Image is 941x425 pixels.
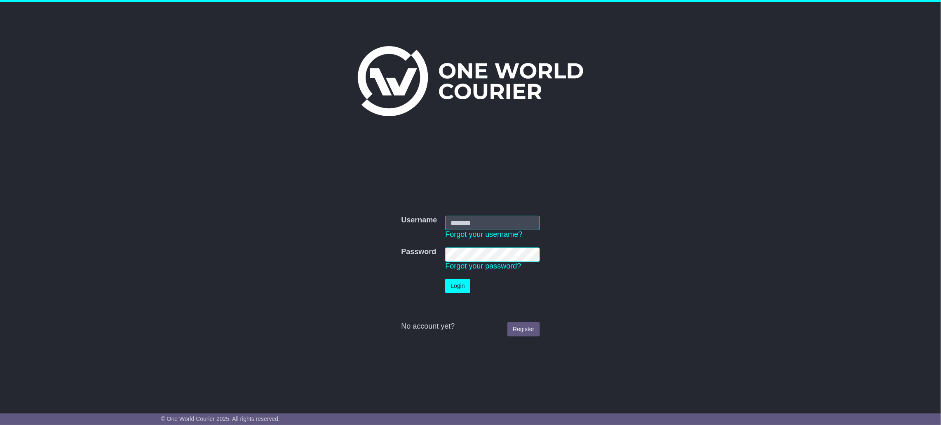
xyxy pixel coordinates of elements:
[401,322,540,331] div: No account yet?
[445,230,522,238] a: Forgot your username?
[401,248,436,257] label: Password
[401,216,437,225] label: Username
[445,262,521,270] a: Forgot your password?
[507,322,540,336] a: Register
[161,416,280,422] span: © One World Courier 2025. All rights reserved.
[445,279,470,293] button: Login
[358,46,583,116] img: One World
